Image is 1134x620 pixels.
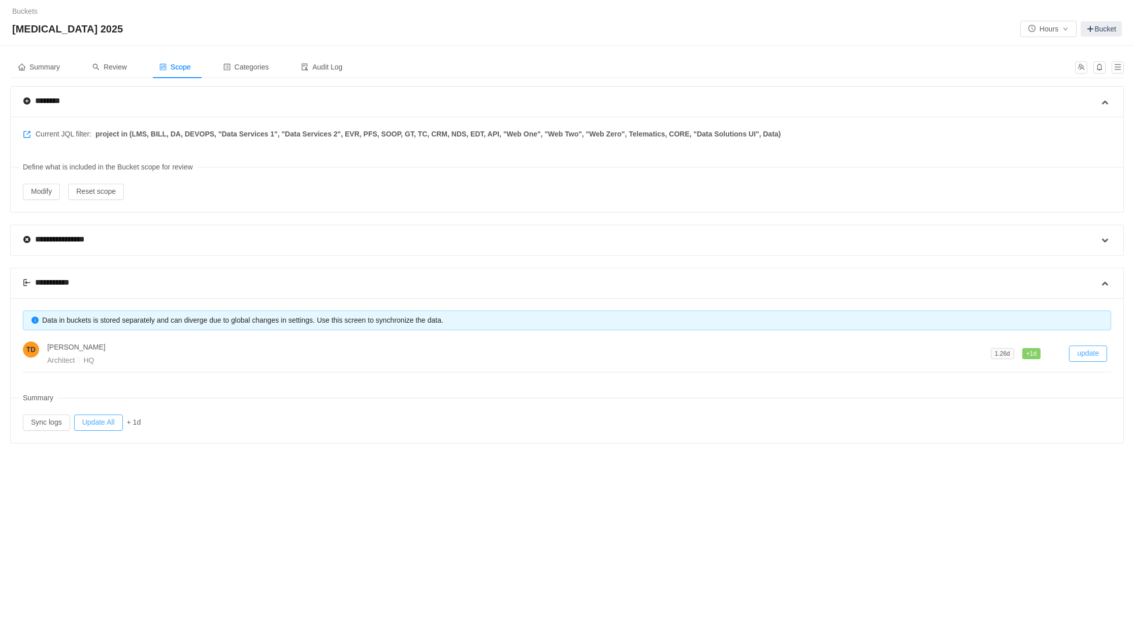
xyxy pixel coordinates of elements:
[159,63,167,71] i: icon: control
[1022,348,1041,359] span: 1d
[12,7,38,15] a: Buckets
[23,341,39,358] img: TD-6.png
[31,317,39,324] i: icon: info-circle
[95,129,781,140] span: project in (LMS, BILL, DA, DEVOPS, "Data Services 1", "Data Services 2", EVR, PFS, SOOP, GT, TC, ...
[68,184,124,200] button: Reset scope
[159,63,191,71] span: Scope
[18,63,25,71] i: icon: home
[301,63,308,71] i: icon: audit
[1112,61,1124,74] button: icon: menu
[223,63,231,71] i: icon: profile
[83,356,94,364] span: HQ
[19,389,57,407] span: Summary
[301,63,342,71] span: Audit Log
[995,350,1010,357] span: 1.26d
[42,316,443,324] span: Data in buckets is stored separately and can diverge due to global changes in settings. Use this ...
[92,63,100,71] i: icon: search
[223,63,269,71] span: Categories
[47,343,106,351] span: [PERSON_NAME]
[19,158,197,177] span: Define what is included in the Bucket scope for review
[1020,21,1077,37] button: icon: clock-circleHoursicon: down
[47,356,83,364] span: Architect
[18,63,60,71] span: Summary
[12,21,129,37] span: [MEDICAL_DATA] 2025
[92,63,127,71] span: Review
[23,415,70,431] button: Sync logs
[1026,350,1030,357] span: +
[23,129,781,140] span: Current JQL filter:
[1081,21,1122,37] a: Bucket
[74,415,123,431] button: Update All
[23,184,60,200] button: Modify
[1093,61,1106,74] button: icon: bell
[1069,346,1107,362] button: update
[1075,61,1087,74] button: icon: team
[127,417,141,428] div: + 1d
